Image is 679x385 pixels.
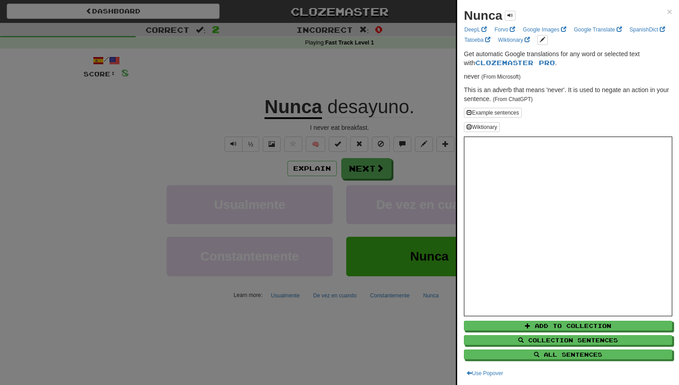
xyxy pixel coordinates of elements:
button: Wiktionary [464,122,500,132]
p: never [464,72,672,81]
p: This is an adverb that means 'never'. It is used to negate an action in your sentence. [464,85,672,103]
a: DeepL [462,25,489,35]
p: Get automatic Google translations for any word or selected text with . [464,49,672,67]
strong: Nunca [464,9,503,22]
a: Google Images [520,25,569,35]
a: Tatoeba [462,35,493,45]
span: × [667,6,672,17]
button: Collection Sentences [464,335,672,345]
button: Use Popover [464,368,506,378]
a: Clozemaster Pro [475,59,555,66]
button: Close [667,7,672,16]
small: (From Microsoft) [481,74,520,80]
button: All Sentences [464,350,672,359]
a: Forvo [492,25,518,35]
a: SpanishDict [627,25,668,35]
a: Google Translate [571,25,625,35]
small: (From ChatGPT) [493,96,533,102]
button: edit links [537,35,548,45]
a: Wiktionary [495,35,533,45]
button: Example sentences [464,108,522,118]
button: Add to Collection [464,321,672,331]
